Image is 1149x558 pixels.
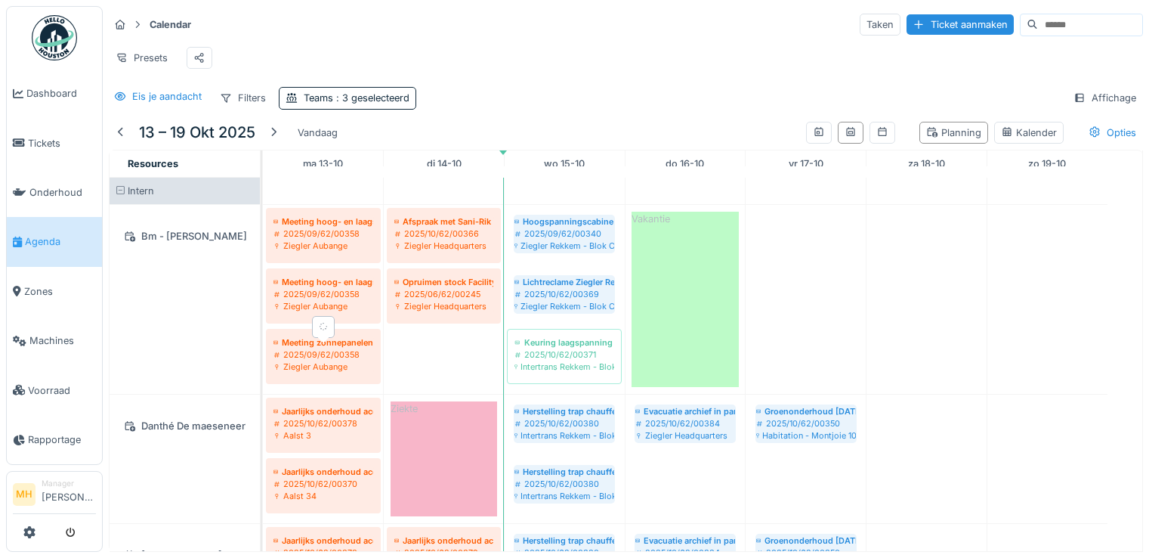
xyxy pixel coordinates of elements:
[32,15,77,60] img: Badge_color-CXgf-gQk.svg
[394,300,493,312] div: Ziegler Headquarters
[333,92,409,104] span: : 3 geselecteerd
[514,417,614,429] div: 2025/10/62/00380
[7,316,102,365] a: Machines
[109,47,175,69] div: Presets
[7,415,102,464] a: Rapportage
[128,185,154,197] span: Intern
[273,429,373,442] div: Aalst 3
[304,91,409,105] div: Teams
[24,284,96,299] span: Zones
[514,429,614,442] div: Intertrans Rekkem - Blok B 1
[394,535,493,547] div: Jaarlijks onderhoud acodrains
[139,123,255,141] h5: 13 – 19 okt 2025
[394,228,493,240] div: 2025/10/62/00366
[394,276,493,288] div: Opruimen stock Facility
[273,349,373,361] div: 2025/09/62/00358
[514,349,614,361] div: 2025/10/62/00371
[756,535,856,547] div: Groenonderhoud [DATE]
[273,240,373,252] div: Ziegler Aubange
[13,478,96,514] a: MH Manager[PERSON_NAME]
[292,122,344,143] div: Vandaag
[29,185,96,200] span: Onderhoud
[394,240,493,252] div: Ziegler Headquarters
[7,168,102,217] a: Onderhoud
[635,405,735,417] div: Evacuatie archief in parking 3 - Deel Directie / vertrouwelijke documenten
[273,361,373,373] div: Ziegler Aubange
[213,87,273,109] div: Filters
[273,417,373,429] div: 2025/10/62/00378
[756,429,856,442] div: Habitation - Montjoie 100
[273,336,373,349] div: Meeting zonnepanelen met Enerdeal - [PERSON_NAME][DATE]
[662,153,708,174] a: 16 oktober 2025
[273,228,373,240] div: 2025/09/62/00358
[635,535,735,547] div: Evacuatie archief in parking 3 - Deel Directie / vertrouwelijke documenten
[7,365,102,414] a: Voorraad
[273,490,373,502] div: Aalst 34
[635,429,735,442] div: Ziegler Headquarters
[756,405,856,417] div: Groenonderhoud [DATE]
[13,483,36,506] li: MH
[1024,153,1070,174] a: 19 oktober 2025
[635,417,735,429] div: 2025/10/62/00384
[514,405,614,417] div: Herstelling trap chauffeurs en trap medewerkers
[26,86,96,101] span: Dashboard
[42,478,96,489] div: Manager
[785,153,827,174] a: 17 oktober 2025
[28,136,96,150] span: Tickets
[119,227,251,246] div: Bm - [PERSON_NAME]
[514,240,614,252] div: Ziegler Rekkem - Blok C 13 = nieuwbouw [PERSON_NAME]
[273,288,373,300] div: 2025/09/62/00358
[514,361,614,373] div: Intertrans Rekkem - Blok B 1
[394,288,493,300] div: 2025/06/62/00245
[860,14,900,36] div: Taken
[514,300,614,312] div: Ziegler Rekkem - Blok C 13 = nieuwbouw [PERSON_NAME]
[514,228,614,240] div: 2025/09/62/00340
[7,69,102,118] a: Dashboard
[391,401,497,516] div: Ziekte
[514,288,614,300] div: 2025/10/62/00369
[273,405,373,417] div: Jaarlijks onderhoud acodrains
[514,276,614,288] div: Lichtreclame Ziegler Rekkem
[28,432,96,447] span: Rapportage
[128,158,178,169] span: Resources
[1082,122,1143,144] div: Opties
[514,478,614,490] div: 2025/10/62/00380
[144,17,197,32] strong: Calendar
[394,215,493,228] div: Afspraak met Sani-Rik om 8u30
[423,153,465,174] a: 14 oktober 2025
[273,478,373,490] div: 2025/10/62/00370
[514,215,614,228] div: Hoogspanningscabine proper maken
[756,417,856,429] div: 2025/10/62/00350
[1001,126,1057,140] div: Kalender
[132,89,202,104] div: Eis je aandacht
[273,535,373,547] div: Jaarlijks onderhoud acodrains
[632,212,739,387] div: Vakantie
[514,490,614,502] div: Intertrans Rekkem - Blok B 1
[273,466,373,478] div: Jaarlijks onderhoud acodrains bij Aalst 34 A (=TDS ex Douane)
[1067,87,1143,109] div: Affichage
[514,535,614,547] div: Herstelling trap chauffeurs en trap medewerkers
[273,276,373,288] div: Meeting hoog- en laagspranning met Henneaux - [PERSON_NAME]
[28,383,96,398] span: Voorraad
[514,466,614,478] div: Herstelling trap chauffeurs en trap medewerkers
[540,153,588,174] a: 15 oktober 2025
[119,417,251,436] div: Danthé De maeseneer
[273,215,373,228] div: Meeting hoog- en laagspranning met Henneaux - [PERSON_NAME]
[7,267,102,316] a: Zones
[42,478,96,510] li: [PERSON_NAME]
[904,153,949,174] a: 18 oktober 2025
[926,126,981,140] div: Planning
[25,234,96,249] span: Agenda
[907,14,1014,35] div: Ticket aanmaken
[7,118,102,167] a: Tickets
[7,217,102,266] a: Agenda
[273,300,373,312] div: Ziegler Aubange
[29,333,96,348] span: Machines
[299,153,347,174] a: 13 oktober 2025
[514,336,614,349] div: Keuring laagspanning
